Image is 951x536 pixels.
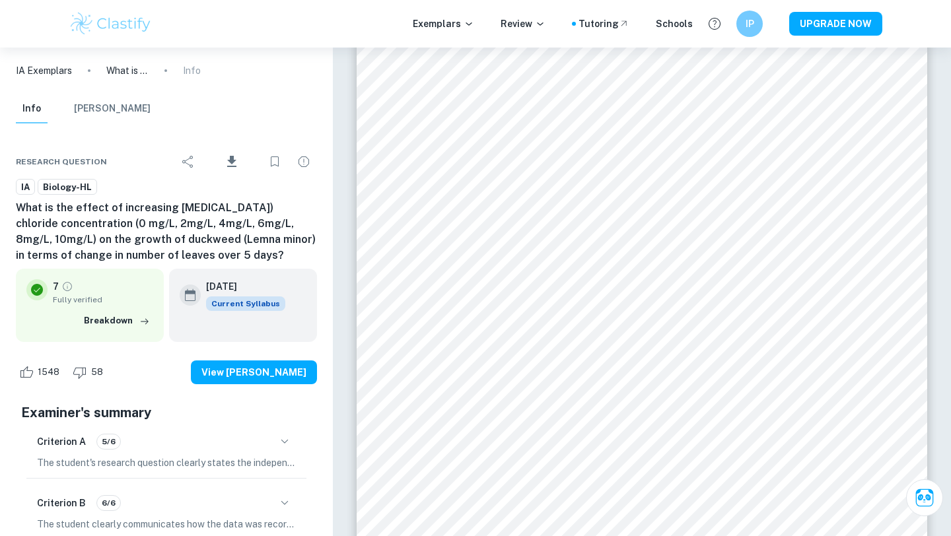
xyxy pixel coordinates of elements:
h5: Examiner's summary [21,403,312,422]
button: [PERSON_NAME] [74,94,151,123]
img: Clastify logo [69,11,153,37]
button: View [PERSON_NAME] [191,360,317,384]
span: Research question [16,156,107,168]
p: What is the effect of increasing [MEDICAL_DATA]) chloride concentration (0 mg/L, 2mg/L, 4mg/L, 6m... [106,63,149,78]
div: Bookmark [262,149,288,175]
button: Breakdown [81,311,153,331]
button: Ask Clai [906,479,943,516]
a: IA Exemplars [16,63,72,78]
h6: Criterion B [37,496,86,510]
button: IP [736,11,763,37]
button: UPGRADE NOW [789,12,882,36]
p: Exemplars [413,17,474,31]
p: 7 [53,279,59,294]
span: 1548 [30,366,67,379]
a: Tutoring [579,17,629,31]
span: Fully verified [53,294,153,306]
h6: [DATE] [206,279,275,294]
button: Help and Feedback [703,13,726,35]
div: Report issue [291,149,317,175]
a: Biology-HL [38,179,97,195]
div: This exemplar is based on the current syllabus. Feel free to refer to it for inspiration/ideas wh... [206,296,285,311]
p: Info [183,63,201,78]
h6: IP [742,17,757,31]
div: Dislike [69,362,110,383]
p: The student clearly communicates how the data was recorded and processed, providing a detailed ex... [37,517,296,531]
p: The student's research question clearly states the independent and dependent variables, along wit... [37,455,296,470]
a: Grade fully verified [61,281,73,292]
p: Review [501,17,546,31]
h6: What is the effect of increasing [MEDICAL_DATA]) chloride concentration (0 mg/L, 2mg/L, 4mg/L, 6m... [16,200,317,263]
a: Schools [656,17,693,31]
div: Download [204,145,259,179]
button: Info [16,94,48,123]
span: Current Syllabus [206,296,285,311]
span: 5/6 [97,436,120,448]
span: IA [17,181,34,194]
span: 6/6 [97,497,120,509]
span: 58 [84,366,110,379]
div: Like [16,362,67,383]
span: Biology-HL [38,181,96,194]
a: IA [16,179,35,195]
div: Share [175,149,201,175]
h6: Criterion A [37,434,86,449]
